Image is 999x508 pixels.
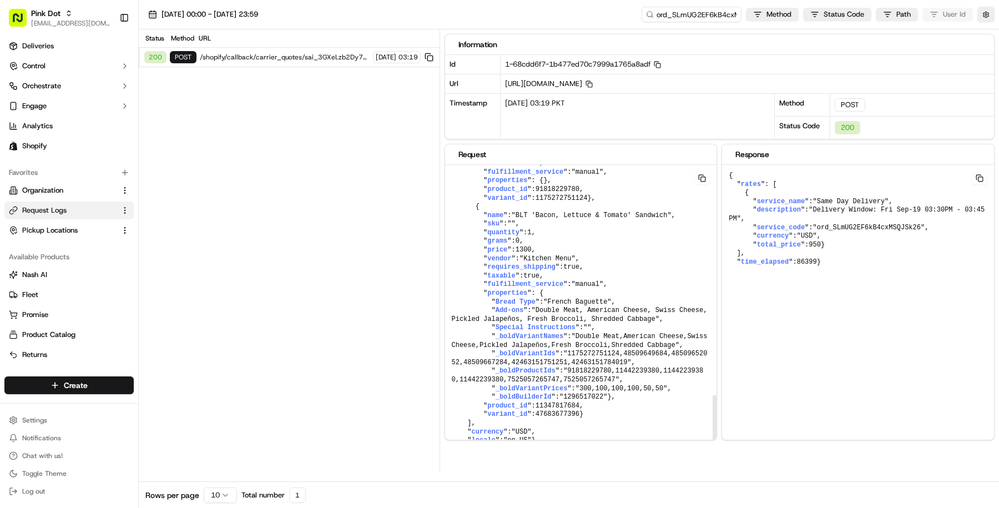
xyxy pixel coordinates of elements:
[94,249,103,258] div: 💻
[92,202,96,210] span: •
[835,98,865,112] div: POST
[512,428,532,436] span: "USD"
[543,298,611,306] span: "French Baguette"
[458,149,704,160] div: Request
[78,274,134,283] a: Powered byPylon
[797,258,817,266] span: 86399
[496,385,568,393] span: _boldVariantPrices
[487,263,555,271] span: requires_shipping
[22,81,61,91] span: Orchestrate
[22,141,47,151] span: Shopify
[4,117,134,135] a: Analytics
[22,290,38,300] span: Fleet
[487,246,507,254] span: price
[22,270,47,280] span: Nash AI
[516,237,519,245] span: 0
[172,142,202,155] button: See all
[757,198,805,205] span: service_name
[487,177,527,184] span: properties
[4,448,134,464] button: Chat with us!
[896,9,911,19] span: Path
[11,161,29,179] img: Masood Aslam
[527,229,531,237] span: 1
[22,41,54,51] span: Deliveries
[512,212,672,219] span: "BLT 'Bacon, Lettuce & Tomato' Sandwich"
[487,194,527,202] span: variant_id
[22,310,48,320] span: Promise
[22,487,45,496] span: Log out
[4,182,134,199] button: Organization
[505,79,593,88] span: [URL][DOMAIN_NAME]
[536,194,588,202] span: 1175272751124
[29,71,200,83] input: Got a question? Start typing here...
[200,53,370,62] span: /shopify/callback/carrier_quotes/sai_3GXeLzb2Dy7KS7Xr2FrSZC
[445,55,501,74] div: Id
[505,59,661,69] span: 1-68cdd6f7-1b477ed70c7999a1765a8adf
[50,105,182,117] div: Start new chat
[487,229,519,237] span: quantity
[11,249,20,258] div: 📗
[835,121,860,134] div: 200
[22,451,63,460] span: Chat with us!
[9,310,129,320] a: Promise
[4,248,134,266] div: Available Products
[472,428,504,436] span: currency
[487,410,527,418] span: variant_id
[22,121,53,131] span: Analytics
[11,191,29,209] img: Zach Benton
[4,306,134,324] button: Promise
[824,9,864,19] span: Status Code
[4,222,134,239] button: Pickup Locations
[487,402,527,410] span: product_id
[507,220,515,228] span: ""
[496,367,556,375] span: _boldProductIds
[4,164,134,182] div: Favorites
[458,39,981,50] div: Information
[31,8,60,19] span: Pink Dot
[472,436,496,444] span: locale
[22,61,46,71] span: Control
[22,185,63,195] span: Organization
[22,330,75,340] span: Product Catalog
[813,224,925,232] span: "ord_SLmUG2EF6kB4cxMSQJSk26"
[105,248,178,259] span: API Documentation
[9,205,116,215] a: Request Logs
[487,237,507,245] span: grams
[4,97,134,115] button: Engage
[797,232,817,240] span: "USD"
[4,266,134,284] button: Nash AI
[496,333,563,340] span: _boldVariantNames
[516,246,532,254] span: 1300
[487,272,515,280] span: taxable
[34,172,90,180] span: [PERSON_NAME]
[4,202,134,219] button: Request Logs
[813,198,889,205] span: "Same Day Delivery"
[642,7,741,22] input: Type to search
[9,350,129,360] a: Returns
[496,350,556,358] span: _boldVariantIds
[398,53,418,62] span: 03:19
[11,105,31,125] img: 1736555255976-a54dd68f-1ca7-489b-9aae-adbdc363a1c4
[729,206,985,223] span: "Delivery Window: Fri Sep-19 03:30PM - 03:45PM"
[536,410,579,418] span: 47683677396
[9,270,129,280] a: Nash AI
[4,57,134,75] button: Control
[241,490,285,500] span: Total number
[4,286,134,304] button: Fleet
[4,346,134,364] button: Returns
[757,206,801,214] span: description
[576,385,668,393] span: "300,100,100,100,50,50"
[22,101,47,111] span: Engage
[64,380,88,391] span: Create
[487,280,563,288] span: fulfillment_service
[98,172,121,180] span: [DATE]
[7,243,89,263] a: 📗Knowledge Base
[487,168,563,176] span: fulfillment_service
[487,255,511,263] span: vendor
[4,484,134,499] button: Log out
[775,116,830,139] div: Status Code
[199,34,435,43] div: URL
[4,376,134,394] button: Create
[9,142,18,150] img: Shopify logo
[4,137,134,155] a: Shopify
